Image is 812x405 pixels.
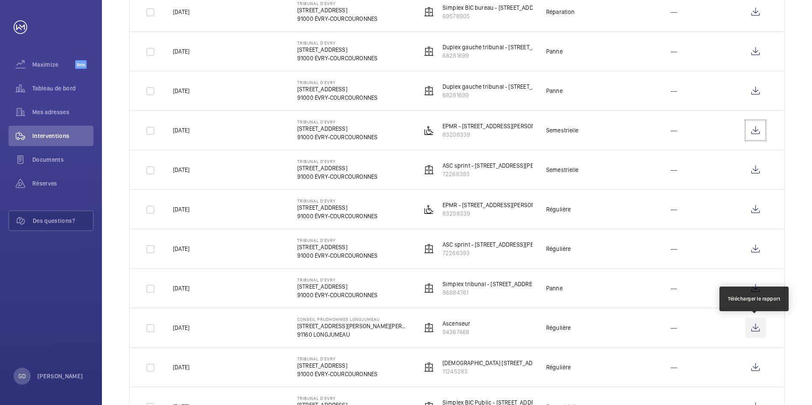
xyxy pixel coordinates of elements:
[297,198,378,203] p: Tribunal d'Evry
[424,204,434,214] img: platform_lift.svg
[443,359,595,367] p: [DEMOGRAPHIC_DATA] [STREET_ADDRESS][PERSON_NAME]
[297,251,378,260] p: 91000 ÉVRY-COURCOURONNES
[297,212,378,220] p: 91000 ÉVRY-COURCOURONNES
[173,166,189,174] p: [DATE]
[671,323,677,332] p: ---
[443,161,568,170] p: ASC sprint - [STREET_ADDRESS][PERSON_NAME]
[297,203,378,212] p: [STREET_ADDRESS]
[297,317,408,322] p: Conseil PrudHommes Longjumeau
[443,43,558,51] p: Duplex gauche tribunal - [STREET_ADDRESS]
[671,47,677,56] p: ---
[297,172,378,181] p: 91000 ÉVRY-COURCOURONNES
[297,238,378,243] p: Tribunal d'Evry
[546,47,563,56] div: Panne
[443,51,558,60] p: 68281699
[297,322,408,330] p: [STREET_ADDRESS][PERSON_NAME][PERSON_NAME]
[297,370,378,378] p: 91000 ÉVRY-COURCOURONNES
[671,166,677,174] p: ---
[546,166,578,174] div: Semestrielle
[297,80,378,85] p: Tribunal d'Evry
[32,132,93,140] span: Interventions
[297,361,378,370] p: [STREET_ADDRESS]
[173,323,189,332] p: [DATE]
[297,330,408,339] p: 91160 LONGJUMEAU
[443,12,549,20] p: 69578905
[297,133,378,141] p: 91000 ÉVRY-COURCOURONNES
[297,85,378,93] p: [STREET_ADDRESS]
[32,155,93,164] span: Documents
[424,323,434,333] img: elevator.svg
[443,201,555,209] p: EPMR - [STREET_ADDRESS][PERSON_NAME]
[297,291,378,299] p: 91000 ÉVRY-COURCOURONNES
[671,205,677,214] p: ---
[37,372,83,380] p: [PERSON_NAME]
[443,280,541,288] p: Simplex tribunal - [STREET_ADDRESS]
[443,130,555,139] p: 83208339
[671,245,677,253] p: ---
[297,54,378,62] p: 91000 ÉVRY-COURCOURONNES
[75,60,87,69] span: Beta
[297,124,378,133] p: [STREET_ADDRESS]
[297,396,378,401] p: Tribunal d'Evry
[671,284,677,292] p: ---
[173,245,189,253] p: [DATE]
[297,45,378,54] p: [STREET_ADDRESS]
[443,319,471,328] p: Ascenseur
[32,84,93,93] span: Tableau de bord
[424,165,434,175] img: elevator.svg
[443,288,541,297] p: 86884761
[297,14,378,23] p: 91000 ÉVRY-COURCOURONNES
[297,277,378,282] p: Tribunal d'Evry
[546,8,575,16] div: Réparation
[32,108,93,116] span: Mes adresses
[297,282,378,291] p: [STREET_ADDRESS]
[297,119,378,124] p: Tribunal d'Evry
[546,323,571,332] div: Régulière
[173,363,189,371] p: [DATE]
[546,245,571,253] div: Régulière
[424,86,434,96] img: elevator.svg
[424,46,434,56] img: elevator.svg
[424,244,434,254] img: elevator.svg
[33,217,93,225] span: Des questions?
[546,205,571,214] div: Régulière
[443,240,568,249] p: ASC sprint - [STREET_ADDRESS][PERSON_NAME]
[424,362,434,372] img: elevator.svg
[18,372,26,380] p: GD
[443,249,568,257] p: 72266393
[32,60,75,69] span: Maximize
[173,126,189,135] p: [DATE]
[671,363,677,371] p: ---
[297,243,378,251] p: [STREET_ADDRESS]
[297,40,378,45] p: Tribunal d'Evry
[297,159,378,164] p: Tribunal d'Evry
[424,125,434,135] img: platform_lift.svg
[297,6,378,14] p: [STREET_ADDRESS]
[173,87,189,95] p: [DATE]
[443,122,555,130] p: EPMR - [STREET_ADDRESS][PERSON_NAME]
[443,91,558,99] p: 68281699
[443,328,471,336] p: 94367468
[32,179,93,188] span: Réserves
[424,283,434,293] img: elevator.svg
[546,363,571,371] div: Régulière
[173,284,189,292] p: [DATE]
[173,8,189,16] p: [DATE]
[671,8,677,16] p: ---
[443,3,549,12] p: Simplex BIC bureau - [STREET_ADDRESS]
[728,295,780,303] div: Télécharger le rapport
[546,284,563,292] div: Panne
[443,82,558,91] p: Duplex gauche tribunal - [STREET_ADDRESS]
[671,126,677,135] p: ---
[424,7,434,17] img: elevator.svg
[546,126,578,135] div: Semestrielle
[443,367,595,376] p: 11245283
[297,1,378,6] p: Tribunal d'Evry
[443,170,568,178] p: 72266393
[173,205,189,214] p: [DATE]
[443,209,555,218] p: 83208339
[297,164,378,172] p: [STREET_ADDRESS]
[671,87,677,95] p: ---
[173,47,189,56] p: [DATE]
[297,356,378,361] p: Tribunal d'Evry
